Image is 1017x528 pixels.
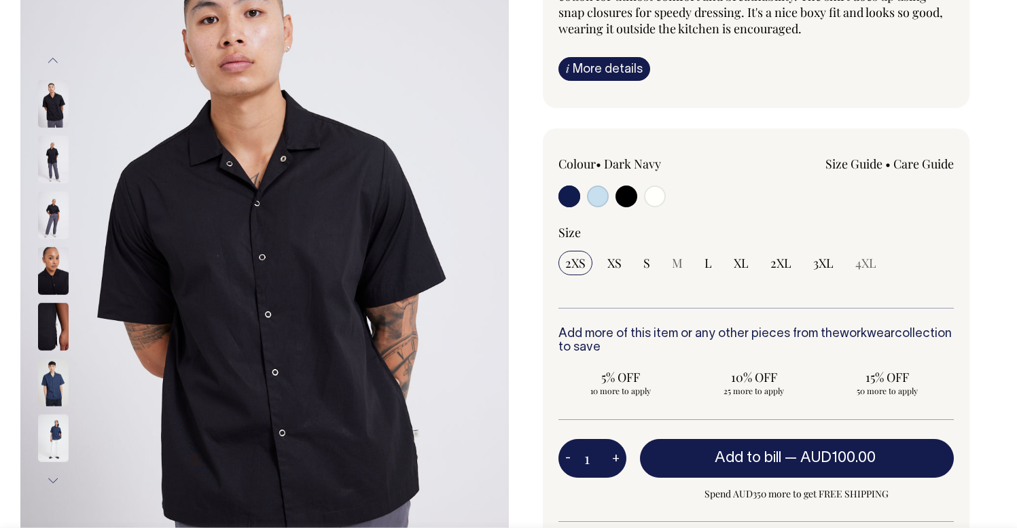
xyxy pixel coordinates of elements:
[640,439,954,477] button: Add to bill —AUD100.00
[558,57,650,81] a: iMore details
[672,255,683,271] span: M
[565,255,586,271] span: 2XS
[806,251,840,275] input: 3XL
[893,156,954,172] a: Care Guide
[643,255,650,271] span: S
[715,451,781,465] span: Add to bill
[565,369,677,385] span: 5% OFF
[840,328,895,340] a: workwear
[604,156,661,172] label: Dark Navy
[785,451,879,465] span: —
[698,251,719,275] input: L
[558,445,577,472] button: -
[38,80,69,127] img: black
[566,61,569,75] span: i
[558,156,717,172] div: Colour
[607,255,622,271] span: XS
[692,365,817,400] input: 10% OFF 25 more to apply
[764,251,798,275] input: 2XL
[38,135,69,183] img: black
[38,414,69,461] img: dark-navy
[698,369,810,385] span: 10% OFF
[849,251,883,275] input: 4XL
[813,255,834,271] span: 3XL
[558,251,592,275] input: 2XS
[825,156,882,172] a: Size Guide
[855,255,876,271] span: 4XL
[38,247,69,294] img: black
[832,369,943,385] span: 15% OFF
[734,255,749,271] span: XL
[800,451,876,465] span: AUD100.00
[38,358,69,406] img: dark-navy
[665,251,690,275] input: M
[637,251,657,275] input: S
[770,255,791,271] span: 2XL
[596,156,601,172] span: •
[698,385,810,396] span: 25 more to apply
[825,365,950,400] input: 15% OFF 50 more to apply
[832,385,943,396] span: 50 more to apply
[38,191,69,239] img: black
[605,445,626,472] button: +
[43,46,63,76] button: Previous
[558,224,954,241] div: Size
[43,465,63,496] button: Next
[558,328,954,355] h6: Add more of this item or any other pieces from the collection to save
[640,486,954,502] span: Spend AUD350 more to get FREE SHIPPING
[601,251,628,275] input: XS
[704,255,712,271] span: L
[38,302,69,350] img: black
[558,365,683,400] input: 5% OFF 10 more to apply
[885,156,891,172] span: •
[565,385,677,396] span: 10 more to apply
[727,251,755,275] input: XL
